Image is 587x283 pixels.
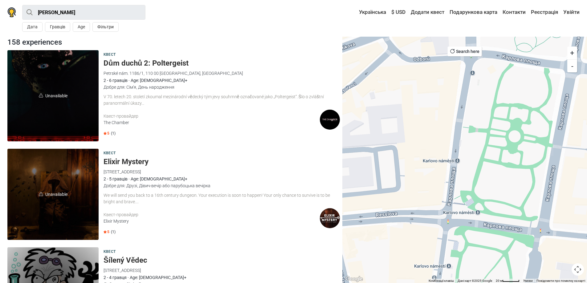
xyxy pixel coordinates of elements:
span: Unavailable [7,149,99,240]
button: + [567,46,577,59]
div: We will send you back to a 16th century dungeon. Your execution is soon to happen! Your only chan... [104,192,340,205]
img: Google [344,275,364,283]
a: Українська [353,7,388,18]
div: 2 - 4 гравця · Age: [DEMOGRAPHIC_DATA]+ [104,274,340,281]
input: try “London” [22,5,145,20]
span: Дані карт ©2025 Google [458,279,492,282]
span: Квест [104,150,116,157]
div: Добре для: Друзі, Дівич-вечір або парубоцька вечірка [104,182,340,189]
img: Star [104,230,107,233]
button: Дата [22,22,43,32]
button: Комбінації клавіш [429,279,454,283]
span: Квест [104,51,116,58]
a: $ USD [390,7,407,18]
button: Масштаб карти: 20 м на 52 пікс. [494,279,521,283]
div: [STREET_ADDRESS] [104,168,340,175]
span: 5 [104,131,109,136]
div: 158 experiences [5,37,342,48]
div: Квест-провайдер [104,113,320,119]
a: Подарункова карта [448,7,499,18]
span: Unavailable [7,50,99,141]
div: Elixir Mystery [104,218,320,224]
div: [STREET_ADDRESS] [104,267,340,274]
button: Гравців [45,22,70,32]
div: Добре для: Сім'я, День народження [104,84,340,91]
img: unavailable [39,192,43,196]
div: 2 - 5 гравців · Age: [DEMOGRAPHIC_DATA]+ [104,176,340,182]
span: (1) [111,229,116,234]
div: Квест-провайдер [104,212,320,218]
div: V 70. letech 20. století zkoumal mezinárodní vědecký tým jevy souhrnně označované jako „Poltergei... [104,94,340,107]
h5: Šílený Vědec [104,256,340,265]
a: unavailableUnavailable Elixir Mystery [7,149,99,240]
button: Search here [448,46,482,56]
div: Petrské nám. 1186/1, 110 00 [GEOGRAPHIC_DATA], [GEOGRAPHIC_DATA] [104,70,340,77]
img: Star [104,132,107,135]
a: Умови [523,279,533,282]
span: 20 м [496,279,502,282]
button: Фільтри [92,22,119,32]
div: 2 - 6 гравців · Age: [DEMOGRAPHIC_DATA]+ [104,77,340,84]
span: 5 [104,229,109,234]
img: Elixir Mystery [320,208,340,228]
a: Контакти [501,7,527,18]
img: The Chamber [320,110,340,130]
a: Реєстрація [529,7,560,18]
div: The Chamber [104,119,320,126]
button: Age [73,22,90,32]
img: Українська [355,10,359,14]
img: unavailable [39,93,43,98]
button: Налаштування камери на Картах [572,263,584,276]
a: Додати квест [409,7,446,18]
h5: Elixir Mystery [104,157,340,166]
a: unavailableUnavailable Dům duchů 2: Poltergeist [7,50,99,141]
button: - [567,59,577,72]
a: Відкрити цю область на Картах Google (відкриється нове вікно) [344,275,364,283]
span: (1) [111,131,116,136]
h5: Dům duchů 2: Poltergeist [104,59,340,68]
span: Квест [104,249,116,255]
img: Nowescape logo [7,7,16,17]
a: Повідомити про помилку на карті [536,279,585,282]
a: Увійти [562,7,580,18]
